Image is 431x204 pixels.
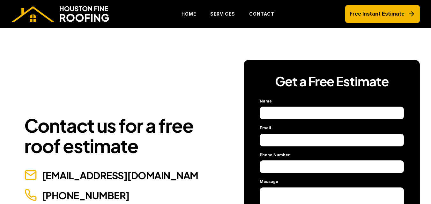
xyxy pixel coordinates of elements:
h3: Get a Free Estimate [260,74,404,88]
p: Name [260,99,272,103]
input: Email [260,134,404,146]
p: SERVICES [210,10,235,18]
p: CONTACT [249,10,274,18]
input: Phone Number [260,160,404,173]
p: Email [260,126,271,130]
a: [EMAIL_ADDRESS][DOMAIN_NAME] [42,169,208,181]
h1: Contact us for a free roof estimate [24,115,198,156]
p: Message [260,179,278,184]
p: Free Instant Estimate [350,10,405,18]
p: HOME [182,10,196,18]
a: [PHONE_NUMBER] [42,189,130,201]
p: Phone Number [260,153,290,157]
input: Name [260,107,404,119]
a: Free Instant Estimate [345,5,420,23]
